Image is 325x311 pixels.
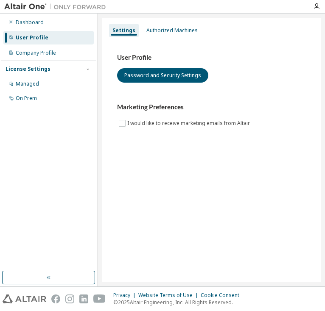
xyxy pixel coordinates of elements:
[113,299,244,306] p: © 2025 Altair Engineering, Inc. All Rights Reserved.
[16,95,37,102] div: On Prem
[138,292,201,299] div: Website Terms of Use
[4,3,110,11] img: Altair One
[112,27,135,34] div: Settings
[3,294,46,303] img: altair_logo.svg
[127,118,252,128] label: I would like to receive marketing emails from Altair
[113,292,138,299] div: Privacy
[117,103,305,111] h3: Marketing Preferences
[117,53,305,62] h3: User Profile
[146,27,198,34] div: Authorized Machines
[16,19,44,26] div: Dashboard
[16,50,56,56] div: Company Profile
[6,66,50,72] div: License Settings
[117,68,208,83] button: Password and Security Settings
[16,81,39,87] div: Managed
[79,294,88,303] img: linkedin.svg
[65,294,74,303] img: instagram.svg
[16,34,48,41] div: User Profile
[51,294,60,303] img: facebook.svg
[201,292,244,299] div: Cookie Consent
[93,294,106,303] img: youtube.svg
